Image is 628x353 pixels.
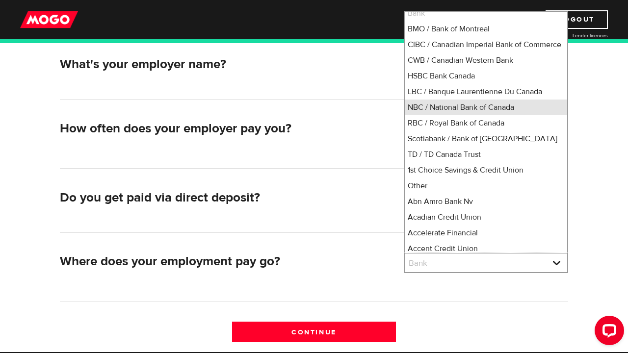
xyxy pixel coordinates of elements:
li: CIBC / Canadian Imperial Bank of Commerce [405,37,567,52]
li: NBC / National Bank of Canada [405,100,567,115]
input: Continue [232,322,396,342]
iframe: LiveChat chat widget [587,312,628,353]
li: CWB / Canadian Western Bank [405,52,567,68]
li: Other [405,178,567,194]
a: Logout [546,10,608,29]
li: TD / TD Canada Trust [405,147,567,162]
li: BMO / Bank of Montreal [405,21,567,37]
li: Accent Credit Union [405,241,567,256]
li: Accelerate Financial [405,225,567,241]
li: Abn Amro Bank Nv [405,194,567,209]
h2: Do you get paid via direct deposit? [60,190,396,205]
li: 1st Choice Savings & Credit Union [405,162,567,178]
li: LBC / Banque Laurentienne Du Canada [405,84,567,100]
li: HSBC Bank Canada [405,68,567,84]
h2: What's your employer name? [60,57,396,72]
img: mogo_logo-11ee424be714fa7cbb0f0f49df9e16ec.png [20,10,78,29]
a: Lender licences [534,32,608,39]
li: Bank [405,5,567,21]
h2: Where does your employment pay go? [60,254,396,269]
li: Scotiabank / Bank of [GEOGRAPHIC_DATA] [405,131,567,147]
li: Acadian Credit Union [405,209,567,225]
li: RBC / Royal Bank of Canada [405,115,567,131]
h2: How often does your employer pay you? [60,121,396,136]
